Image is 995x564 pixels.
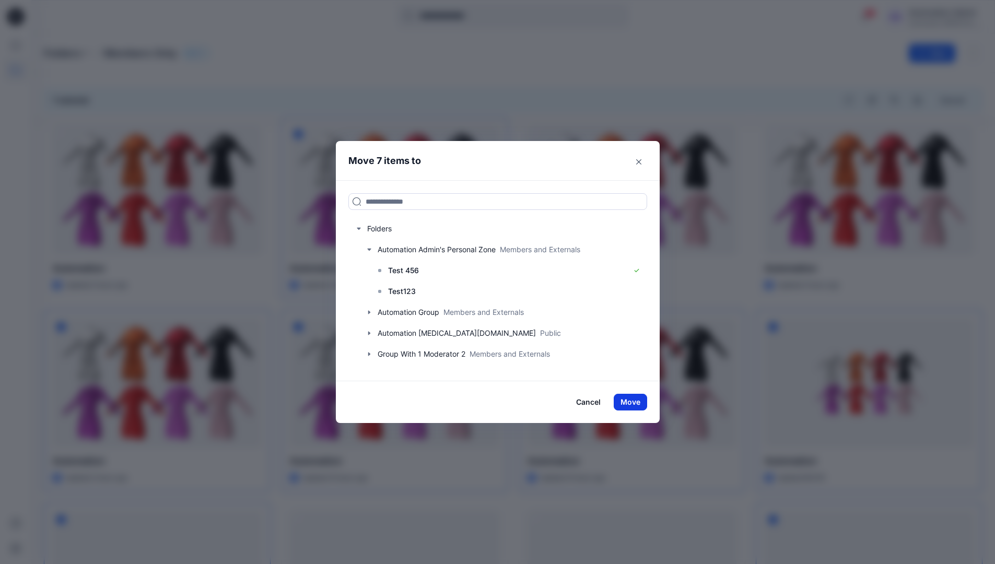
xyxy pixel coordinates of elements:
[614,394,647,410] button: Move
[569,394,607,410] button: Cancel
[388,264,419,277] p: Test 456
[630,154,647,170] button: Close
[388,285,416,298] p: Test123
[336,141,643,180] header: Move 7 items to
